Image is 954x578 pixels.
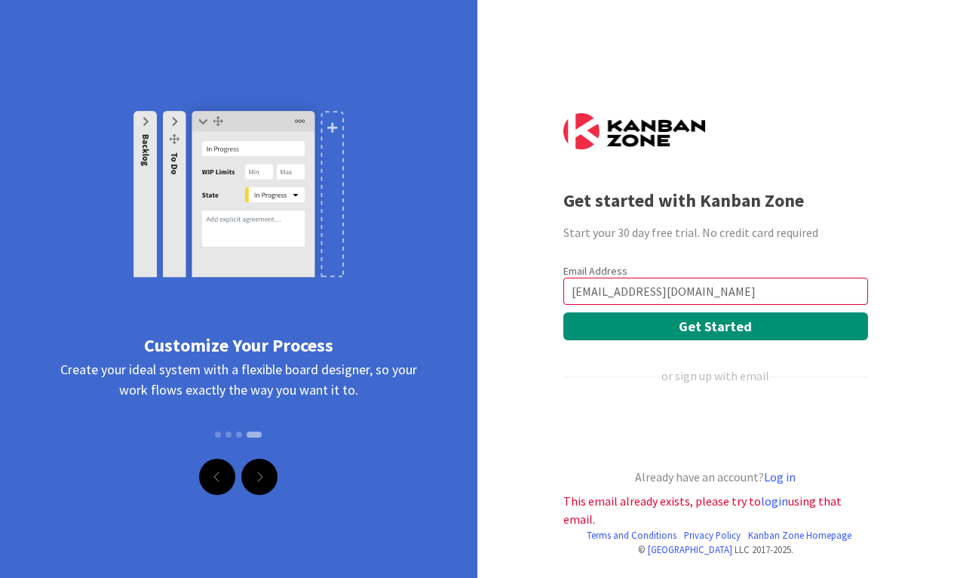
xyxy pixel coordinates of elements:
[53,332,425,359] div: Customize Your Process
[661,367,769,385] div: or sign up with email
[563,543,868,557] div: © LLC 2017- 2025 .
[764,469,796,484] a: Log in
[563,189,804,212] b: Get started with Kanban Zone
[563,223,868,241] div: Start your 30 day free trial. No credit card required
[684,528,741,543] a: Privacy Policy
[563,312,868,340] button: Get Started
[215,424,221,445] button: Slide 1
[563,492,868,528] div: This email already exists, please try to using that email.
[236,424,242,445] button: Slide 3
[563,113,705,149] img: Kanban Zone
[556,410,873,443] iframe: Bouton "Se connecter avec Google"
[225,424,232,445] button: Slide 2
[748,528,851,543] a: Kanban Zone Homepage
[587,528,676,543] a: Terms and Conditions
[53,359,425,457] div: Create your ideal system with a flexible board designer, so your work flows exactly the way you w...
[761,493,788,509] a: login
[563,264,627,278] label: Email Address
[247,432,262,438] button: Slide 4
[563,468,868,486] div: Already have an account?
[648,543,732,555] a: [GEOGRAPHIC_DATA]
